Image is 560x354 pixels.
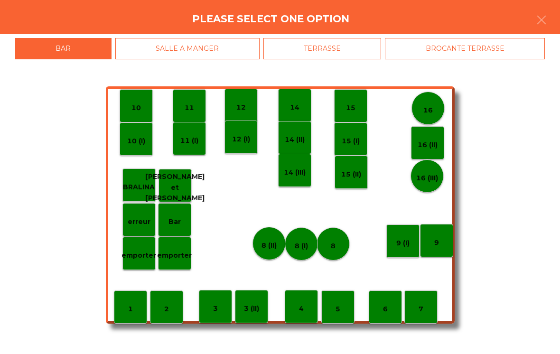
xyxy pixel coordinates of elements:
[131,102,141,113] p: 10
[168,216,181,227] p: Bar
[232,134,250,145] p: 12 (I)
[185,102,194,113] p: 11
[123,182,155,193] p: BRALINA
[263,38,382,59] div: TERRASSE
[213,303,218,314] p: 3
[341,169,361,180] p: 15 (II)
[244,303,259,314] p: 3 (II)
[236,102,246,113] p: 12
[284,167,306,178] p: 14 (III)
[346,102,355,113] p: 15
[418,140,438,150] p: 16 (II)
[416,173,438,184] p: 16 (III)
[385,38,545,59] div: BROCANTE TERRASSE
[383,304,388,315] p: 6
[157,250,192,261] p: emporter
[299,303,304,314] p: 4
[128,216,150,227] p: erreur
[336,304,340,315] p: 5
[331,241,336,252] p: 8
[396,238,410,249] p: 9 (I)
[128,304,133,315] p: 1
[419,304,423,315] p: 7
[261,240,277,251] p: 8 (II)
[121,250,156,261] p: emporter
[295,241,308,252] p: 8 (I)
[434,237,439,248] p: 9
[164,304,169,315] p: 2
[15,38,112,59] div: BAR
[180,135,198,146] p: 11 (I)
[423,105,433,116] p: 16
[342,136,360,147] p: 15 (I)
[127,136,145,147] p: 10 (I)
[290,102,299,113] p: 14
[285,134,305,145] p: 14 (II)
[192,12,349,26] h4: Please select one option
[115,38,260,59] div: SALLE A MANGER
[145,171,205,204] p: [PERSON_NAME] et [PERSON_NAME]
